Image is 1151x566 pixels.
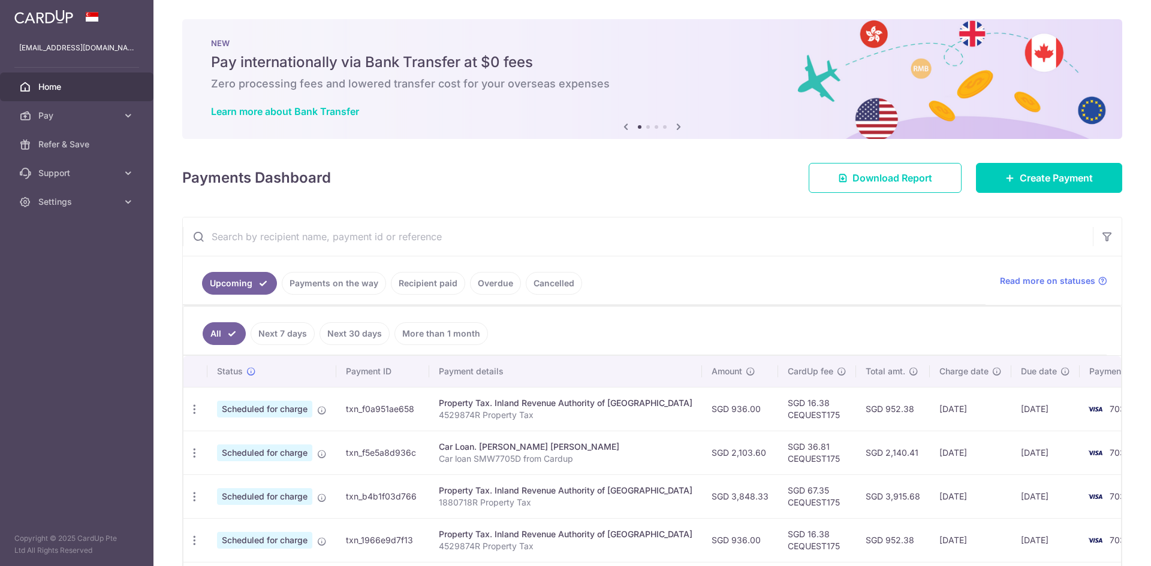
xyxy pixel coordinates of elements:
[211,77,1093,91] h6: Zero processing fees and lowered transfer cost for your overseas expenses
[778,474,856,518] td: SGD 67.35 CEQUEST175
[336,356,429,387] th: Payment ID
[809,163,962,193] a: Download Report
[217,401,312,417] span: Scheduled for charge
[856,431,930,474] td: SGD 2,140.41
[976,163,1122,193] a: Create Payment
[391,272,465,295] a: Recipient paid
[336,518,429,562] td: txn_1966e9d7f13
[1011,431,1080,474] td: [DATE]
[930,474,1011,518] td: [DATE]
[183,217,1093,256] input: Search by recipient name, payment id or reference
[1021,365,1057,377] span: Due date
[1000,275,1107,287] a: Read more on statuses
[439,485,692,497] div: Property Tax. Inland Revenue Authority of [GEOGRAPHIC_DATA]
[217,488,312,505] span: Scheduled for charge
[429,356,702,387] th: Payment details
[439,409,692,421] p: 4529874R Property Tax
[19,42,134,54] p: [EMAIL_ADDRESS][DOMAIN_NAME]
[394,322,488,345] a: More than 1 month
[1011,387,1080,431] td: [DATE]
[211,105,359,117] a: Learn more about Bank Transfer
[712,365,742,377] span: Amount
[1074,530,1139,560] iframe: Opens a widget where you can find more information
[702,431,778,474] td: SGD 2,103.60
[856,518,930,562] td: SGD 952.38
[856,474,930,518] td: SGD 3,915.68
[778,431,856,474] td: SGD 36.81 CEQUEST175
[778,518,856,562] td: SGD 16.38 CEQUEST175
[526,272,582,295] a: Cancelled
[217,532,312,549] span: Scheduled for charge
[702,387,778,431] td: SGD 936.00
[320,322,390,345] a: Next 30 days
[1110,491,1131,501] span: 7030
[1000,275,1095,287] span: Read more on statuses
[202,272,277,295] a: Upcoming
[439,397,692,409] div: Property Tax. Inland Revenue Authority of [GEOGRAPHIC_DATA]
[217,365,243,377] span: Status
[38,110,117,122] span: Pay
[856,387,930,431] td: SGD 952.38
[439,441,692,453] div: Car Loan. [PERSON_NAME] [PERSON_NAME]
[1110,447,1131,458] span: 7030
[439,540,692,552] p: 4529874R Property Tax
[1110,404,1131,414] span: 7030
[211,38,1093,48] p: NEW
[439,453,692,465] p: Car loan SMW7705D from Cardup
[439,528,692,540] div: Property Tax. Inland Revenue Authority of [GEOGRAPHIC_DATA]
[203,322,246,345] a: All
[702,474,778,518] td: SGD 3,848.33
[38,196,117,208] span: Settings
[930,387,1011,431] td: [DATE]
[38,167,117,179] span: Support
[702,518,778,562] td: SGD 936.00
[211,53,1093,72] h5: Pay internationally via Bank Transfer at $0 fees
[1011,518,1080,562] td: [DATE]
[930,431,1011,474] td: [DATE]
[38,138,117,150] span: Refer & Save
[336,431,429,474] td: txn_f5e5a8d936c
[1083,402,1107,416] img: Bank Card
[38,81,117,93] span: Home
[336,474,429,518] td: txn_b4b1f03d766
[939,365,989,377] span: Charge date
[930,518,1011,562] td: [DATE]
[182,167,331,189] h4: Payments Dashboard
[866,365,905,377] span: Total amt.
[1011,474,1080,518] td: [DATE]
[217,444,312,461] span: Scheduled for charge
[470,272,521,295] a: Overdue
[788,365,833,377] span: CardUp fee
[336,387,429,431] td: txn_f0a951ae658
[1083,489,1107,504] img: Bank Card
[14,10,73,24] img: CardUp
[282,272,386,295] a: Payments on the way
[778,387,856,431] td: SGD 16.38 CEQUEST175
[439,497,692,509] p: 1880718R Property Tax
[251,322,315,345] a: Next 7 days
[852,171,932,185] span: Download Report
[1020,171,1093,185] span: Create Payment
[1083,446,1107,460] img: Bank Card
[182,19,1122,139] img: Bank transfer banner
